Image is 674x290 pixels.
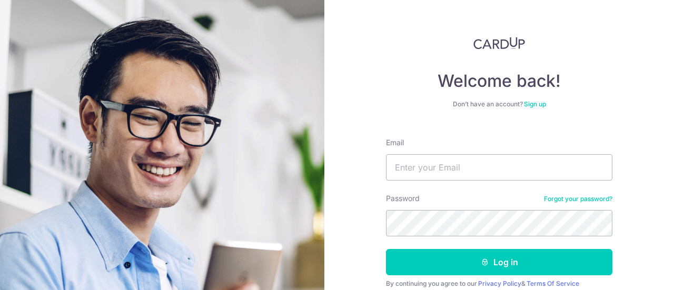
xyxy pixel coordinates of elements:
[544,195,612,203] a: Forgot your password?
[478,279,521,287] a: Privacy Policy
[386,154,612,181] input: Enter your Email
[386,71,612,92] h4: Welcome back!
[386,279,612,288] div: By continuing you agree to our &
[473,37,525,49] img: CardUp Logo
[527,279,579,287] a: Terms Of Service
[386,249,612,275] button: Log in
[386,137,404,148] label: Email
[386,100,612,108] div: Don’t have an account?
[524,100,546,108] a: Sign up
[386,193,420,204] label: Password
